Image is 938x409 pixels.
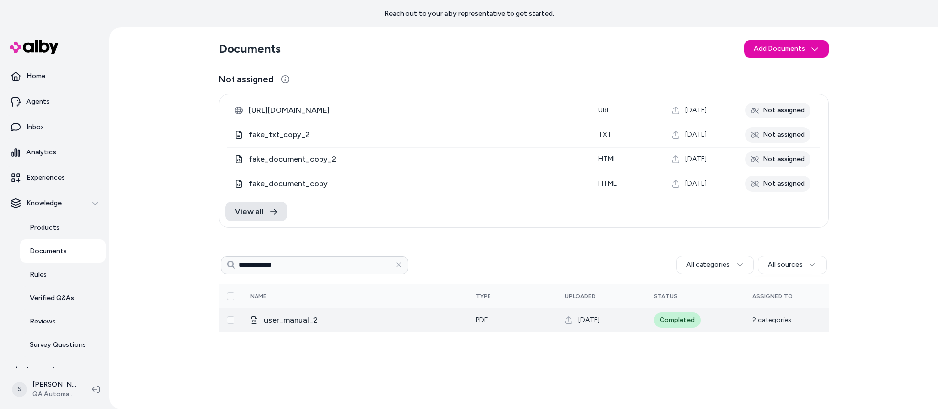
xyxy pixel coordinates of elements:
span: All sources [768,260,803,270]
div: fake_document_copy_2.html [235,153,583,165]
button: Knowledge [4,192,106,215]
p: Reach out to your alby representative to get started. [384,9,554,19]
p: Reviews [30,317,56,326]
span: [DATE] [685,179,707,189]
button: Select row [227,316,234,324]
span: View all [235,206,264,217]
a: Rules [20,263,106,286]
div: Not assigned [745,176,810,192]
h2: Documents [219,41,281,57]
span: html [598,179,617,188]
span: [DATE] [685,130,707,140]
div: Name [250,292,323,300]
p: Knowledge [26,198,62,208]
a: View all [225,202,287,221]
span: S [12,382,27,397]
span: [DATE] [578,315,600,325]
p: [PERSON_NAME] [32,380,76,389]
button: All sources [758,256,827,274]
span: fake_document_copy_2 [249,153,583,165]
span: URL [598,106,610,114]
a: Inbox [4,115,106,139]
span: All categories [686,260,730,270]
span: user_manual_2 [264,314,460,326]
a: Verified Q&As [20,286,106,310]
span: txt [598,130,612,139]
button: S[PERSON_NAME]QA Automation 1 [6,374,84,405]
button: Add Documents [744,40,829,58]
img: alby Logo [10,40,59,54]
span: Assigned To [752,293,793,300]
span: 2 categories [752,316,791,324]
span: fake_txt_copy_2 [249,129,583,141]
p: Analytics [26,148,56,157]
p: Rules [30,270,47,280]
p: Home [26,71,45,81]
a: Products [20,216,106,239]
a: Reviews [20,310,106,333]
a: Home [4,65,106,88]
p: Products [30,223,60,233]
a: Integrations [4,359,106,382]
span: fake_document_copy [249,178,583,190]
span: Status [654,293,678,300]
a: Analytics [4,141,106,164]
span: Type [476,293,491,300]
div: fake_txt_copy_2.txt [235,129,583,141]
button: Select all [227,292,234,300]
span: Not assigned [219,72,274,86]
a: Agents [4,90,106,113]
div: Not assigned [745,103,810,118]
span: [DATE] [685,106,707,115]
p: Documents [30,246,67,256]
span: Uploaded [565,293,596,300]
span: QA Automation 1 [32,389,76,399]
span: [URL][DOMAIN_NAME] [249,105,583,116]
p: Verified Q&As [30,293,74,303]
p: Survey Questions [30,340,86,350]
span: [DATE] [685,154,707,164]
div: Not assigned [745,151,810,167]
p: Inbox [26,122,44,132]
div: fake_document_copy.html [235,178,583,190]
p: Integrations [26,366,66,375]
p: Agents [26,97,50,107]
div: user_manual_2.pdf [250,314,460,326]
a: Experiences [4,166,106,190]
button: All categories [676,256,754,274]
p: Experiences [26,173,65,183]
div: Completed [654,312,701,328]
div: Not assigned [745,127,810,143]
a: Documents [20,239,106,263]
a: Survey Questions [20,333,106,357]
div: b0ecfedf-a885-5c12-a535-6928691bf541.html [235,105,583,116]
span: pdf [476,316,488,324]
span: html [598,155,617,163]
